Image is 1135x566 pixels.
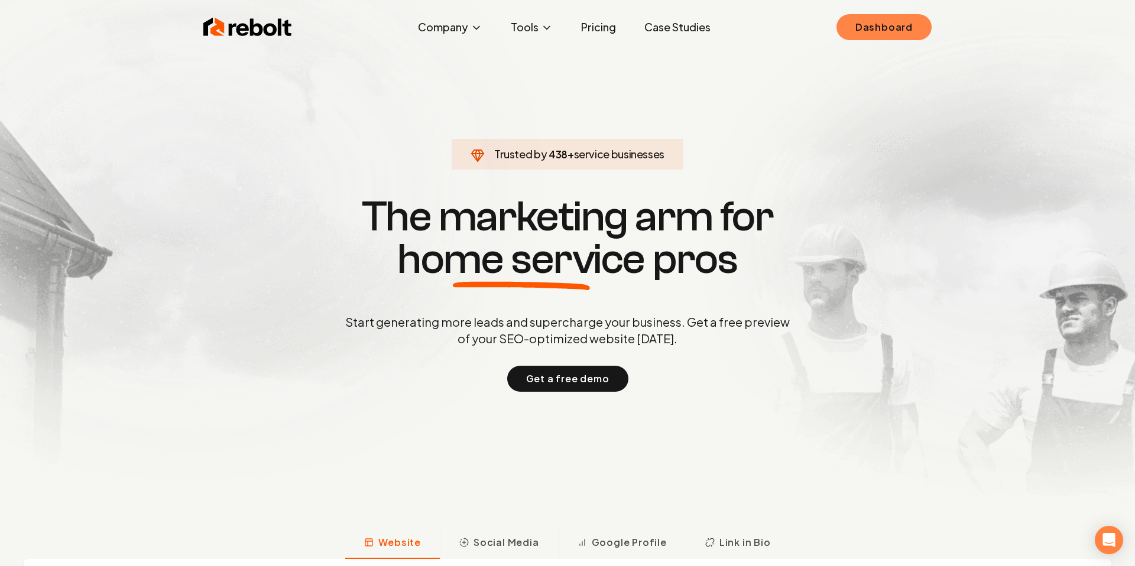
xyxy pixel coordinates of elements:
span: 438 [549,146,567,162]
a: Case Studies [635,15,720,39]
img: Rebolt Logo [203,15,292,39]
button: Google Profile [558,528,686,559]
span: Link in Bio [719,535,771,549]
button: Link in Bio [686,528,790,559]
button: Social Media [440,528,558,559]
span: home service [397,238,645,281]
span: service businesses [574,147,665,161]
a: Pricing [572,15,625,39]
button: Company [408,15,492,39]
button: Website [345,528,440,559]
button: Get a free demo [507,366,628,392]
span: Website [378,535,421,549]
button: Tools [501,15,562,39]
span: Social Media [474,535,539,549]
span: Trusted by [494,147,547,161]
a: Dashboard [836,14,932,40]
span: Google Profile [592,535,667,549]
p: Start generating more leads and supercharge your business. Get a free preview of your SEO-optimiz... [343,314,792,347]
h1: The marketing arm for pros [284,196,851,281]
div: Open Intercom Messenger [1095,526,1123,554]
span: + [567,147,574,161]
